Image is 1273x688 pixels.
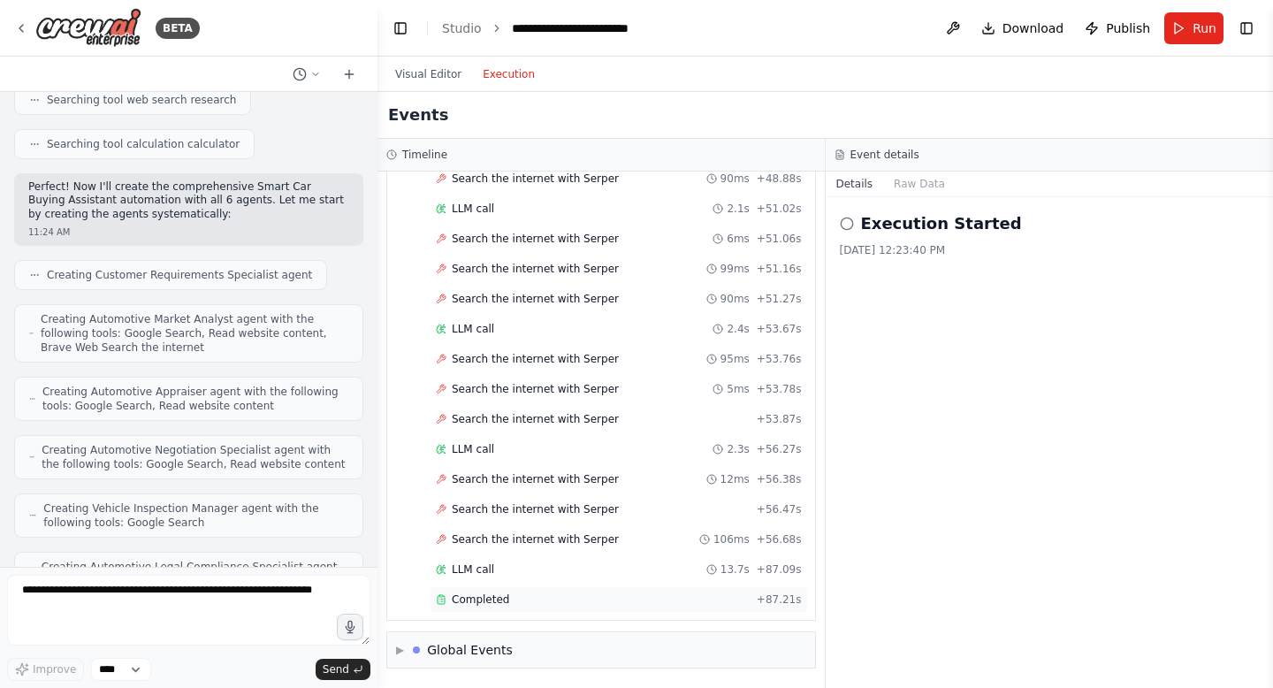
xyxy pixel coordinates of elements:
span: + 53.87s [757,412,802,426]
span: Search the internet with Serper [452,172,619,186]
h3: Timeline [402,148,447,162]
button: Start a new chat [335,64,363,85]
span: 106ms [713,532,750,547]
span: + 53.78s [757,382,802,396]
button: Download [974,12,1071,44]
span: LLM call [452,442,494,456]
span: Download [1002,19,1064,37]
button: Click to speak your automation idea [337,614,363,640]
span: Creating Automotive Market Analyst agent with the following tools: Google Search, Read website co... [41,312,348,355]
span: + 48.88s [757,172,802,186]
div: Global Events [427,641,513,659]
span: Search the internet with Serper [452,232,619,246]
span: Search the internet with Serper [452,502,619,516]
span: Search the internet with Serper [452,412,619,426]
span: + 87.21s [757,592,802,607]
span: Creating Automotive Appraiser agent with the following tools: Google Search, Read website content [42,385,348,413]
span: Run [1193,19,1216,37]
span: + 56.47s [757,502,802,516]
span: LLM call [452,562,494,577]
button: Switch to previous chat [286,64,328,85]
span: + 51.06s [757,232,802,246]
span: + 51.02s [757,202,802,216]
span: 2.1s [727,202,749,216]
span: Completed [452,592,509,607]
span: + 51.27s [757,292,802,306]
button: Send [316,659,370,680]
span: Creating Vehicle Inspection Manager agent with the following tools: Google Search [43,501,348,530]
span: + 56.38s [757,472,802,486]
span: Search the internet with Serper [452,472,619,486]
div: 11:24 AM [28,226,349,239]
span: Search the internet with Serper [452,532,619,547]
p: Perfect! Now I'll create the comprehensive Smart Car Buying Assistant automation with all 6 agent... [28,180,349,222]
button: Show right sidebar [1234,16,1259,41]
button: Improve [7,658,84,681]
span: 5ms [727,382,750,396]
span: LLM call [452,322,494,336]
span: Send [323,662,349,677]
span: Creating Automotive Legal Compliance Specialist agent with the following tools: Google Search, Re... [42,560,348,602]
button: Raw Data [883,172,956,196]
div: [DATE] 12:23:40 PM [840,243,1260,257]
button: Visual Editor [385,64,472,85]
nav: breadcrumb [442,19,671,37]
span: 13.7s [720,562,750,577]
button: Publish [1078,12,1157,44]
h3: Event details [850,148,919,162]
h2: Execution Started [861,211,1022,236]
span: ▶ [396,643,404,657]
span: + 53.76s [757,352,802,366]
span: 2.3s [727,442,749,456]
span: Publish [1106,19,1150,37]
span: Searching tool web search research [47,93,236,107]
button: Details [826,172,884,196]
div: BETA [156,18,200,39]
span: + 53.67s [757,322,802,336]
button: Run [1164,12,1223,44]
span: 99ms [720,262,750,276]
span: + 56.68s [757,532,802,547]
span: Search the internet with Serper [452,262,619,276]
span: Search the internet with Serper [452,382,619,396]
span: 95ms [720,352,750,366]
img: Logo [35,8,141,48]
span: 12ms [720,472,750,486]
span: + 51.16s [757,262,802,276]
span: 6ms [727,232,750,246]
span: Improve [33,662,76,677]
h2: Events [388,103,448,127]
span: 90ms [720,172,750,186]
span: LLM call [452,202,494,216]
span: 2.4s [727,322,749,336]
span: Creating Customer Requirements Specialist agent [47,268,312,282]
span: 90ms [720,292,750,306]
a: Studio [442,21,482,35]
span: + 56.27s [757,442,802,456]
span: Creating Automotive Negotiation Specialist agent with the following tools: Google Search, Read we... [42,443,348,471]
button: Hide left sidebar [388,16,413,41]
span: Searching tool calculation calculator [47,137,240,151]
span: + 87.09s [757,562,802,577]
button: Execution [472,64,545,85]
span: Search the internet with Serper [452,292,619,306]
span: Search the internet with Serper [452,352,619,366]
